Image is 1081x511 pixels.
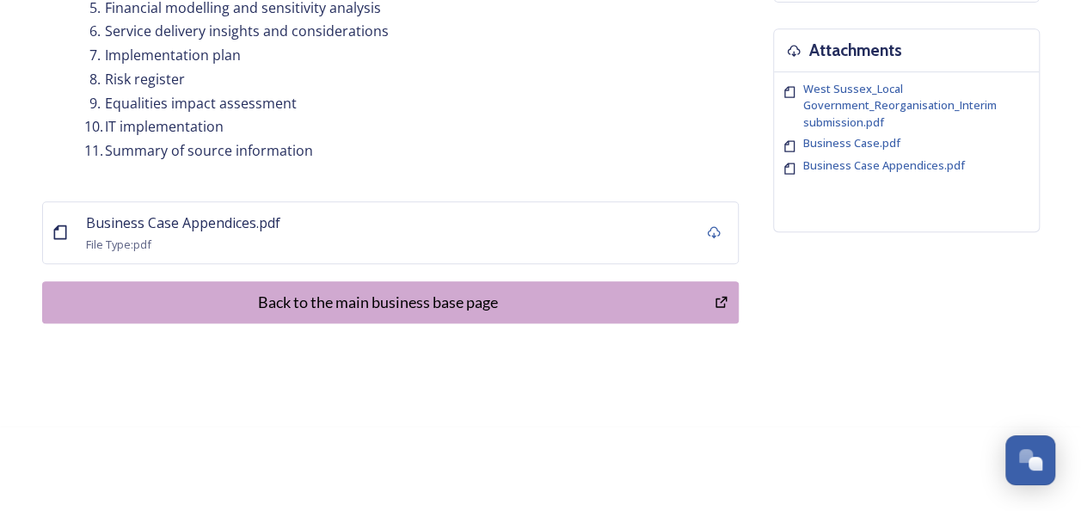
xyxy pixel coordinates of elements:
span: File Type: pdf [86,237,151,252]
span: Business Case.pdf [803,135,900,151]
span: Business Case Appendices.pdf [803,157,965,173]
li: Summary of source information [84,141,717,161]
span: West Sussex_Local Government_Reorganisation_Interim submission.pdf [803,81,997,129]
li: IT implementation [84,117,717,137]
li: Equalities impact assessment [84,94,717,114]
button: Open Chat [1005,435,1055,485]
button: Back to the main business base page [42,281,739,323]
div: Back to the main business base page [52,291,706,314]
h3: Attachments [809,38,902,63]
span: Business Case Appendices.pdf [86,213,280,232]
li: Service delivery insights and considerations [84,22,717,41]
li: Risk register [84,70,717,89]
li: Implementation plan [84,46,717,65]
a: Business Case Appendices.pdf [86,212,280,232]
